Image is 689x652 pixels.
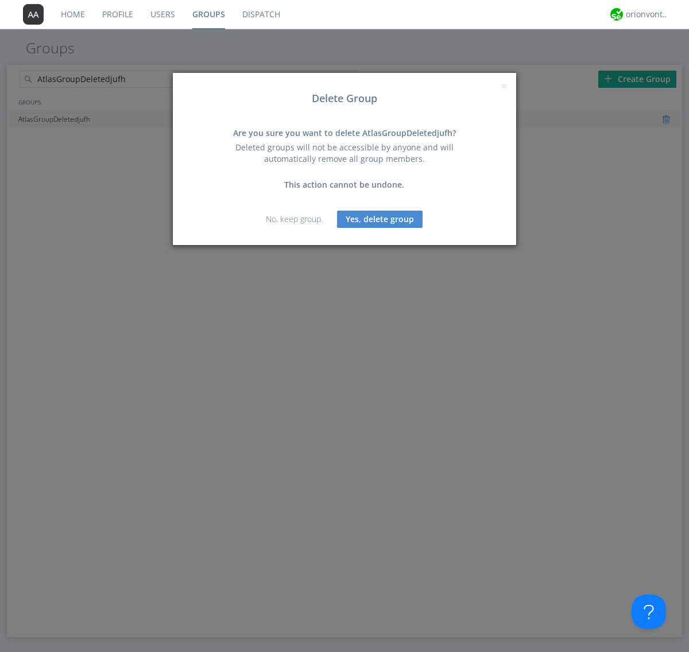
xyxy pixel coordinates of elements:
[221,127,468,139] div: Are you sure you want to delete AtlasGroupDeletedjufh?
[181,93,508,104] h3: Delete Group
[23,4,44,25] img: 373638.png
[501,78,508,94] span: ×
[221,179,468,191] div: This action cannot be undone.
[266,214,323,224] a: No, keep group.
[337,211,423,228] button: Yes, delete group
[626,9,669,20] div: orionvontas+atlas+automation+org2
[221,142,468,165] div: Deleted groups will not be accessible by anyone and will automatically remove all group members.
[610,8,623,21] img: 29d36aed6fa347d5a1537e7736e6aa13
